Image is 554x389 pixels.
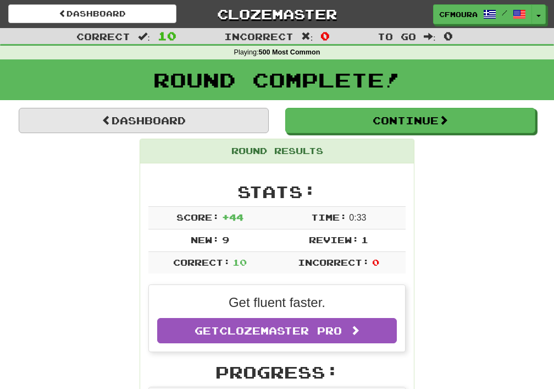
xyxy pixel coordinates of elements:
span: Review: [309,234,359,245]
span: 0 [372,257,379,267]
span: : [301,32,313,41]
a: Dashboard [8,4,176,23]
h1: Round Complete! [4,69,550,91]
span: Clozemaster Pro [219,325,342,337]
span: + 44 [222,212,243,222]
span: : [138,32,150,41]
a: GetClozemaster Pro [157,318,397,343]
span: Time: [311,212,347,222]
p: Get fluent faster. [157,293,397,312]
a: cfmoura / [433,4,532,24]
span: To go [378,31,416,42]
span: 0 : 33 [349,213,366,222]
span: Incorrect [224,31,293,42]
button: Continue [285,108,535,133]
span: 10 [158,29,176,42]
span: Correct: [173,257,230,267]
span: 0 [444,29,453,42]
h2: Stats: [148,183,406,201]
span: 0 [320,29,330,42]
a: Dashboard [19,108,269,133]
span: 9 [222,234,229,245]
h2: Progress: [148,363,406,381]
a: Clozemaster [193,4,361,24]
span: 1 [361,234,368,245]
span: / [502,9,507,17]
span: Incorrect: [298,257,369,267]
span: Correct [76,31,130,42]
strong: 500 Most Common [258,48,320,56]
span: 10 [232,257,247,267]
span: Score: [176,212,219,222]
span: cfmoura [439,9,478,19]
span: : [424,32,436,41]
span: New: [191,234,219,245]
div: Round Results [140,139,414,163]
